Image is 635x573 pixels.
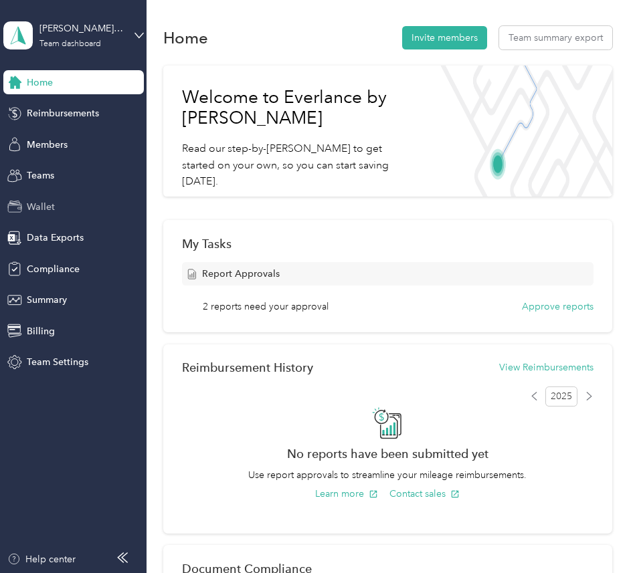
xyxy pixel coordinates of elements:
[182,468,594,482] p: Use report approvals to streamline your mileage reimbursements.
[182,140,415,190] p: Read our step-by-[PERSON_NAME] to get started on your own, so you can start saving [DATE].
[27,168,54,183] span: Teams
[182,87,415,129] h1: Welcome to Everlance by [PERSON_NAME]
[499,26,612,49] button: Team summary export
[182,360,313,374] h2: Reimbursement History
[7,552,76,566] button: Help center
[522,300,594,314] button: Approve reports
[27,262,80,276] span: Compliance
[27,293,67,307] span: Summary
[27,324,55,338] span: Billing
[27,76,53,90] span: Home
[202,267,280,281] span: Report Approvals
[560,498,635,573] iframe: Everlance-gr Chat Button Frame
[389,487,460,501] button: Contact sales
[182,447,594,461] h2: No reports have been submitted yet
[27,138,68,152] span: Members
[27,200,55,214] span: Wallet
[434,66,612,197] img: Welcome to everlance
[499,360,594,374] button: View Reimbursements
[203,300,329,314] span: 2 reports need your approval
[182,237,594,251] div: My Tasks
[163,31,208,45] h1: Home
[402,26,487,49] button: Invite members
[39,21,123,35] div: [PERSON_NAME] Company Test
[27,355,88,369] span: Team Settings
[315,487,378,501] button: Learn more
[545,386,577,407] span: 2025
[39,40,101,48] div: Team dashboard
[27,231,84,245] span: Data Exports
[27,106,99,120] span: Reimbursements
